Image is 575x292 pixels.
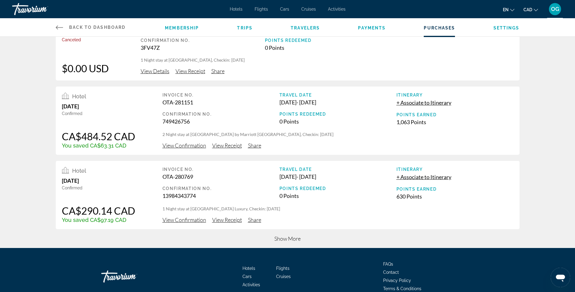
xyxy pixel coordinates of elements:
[101,267,162,286] a: Go Home
[141,38,265,43] div: Confirmation No.
[162,93,279,97] div: Invoice No.
[383,278,411,283] a: Privacy Policy
[141,68,169,74] span: View Details
[176,68,205,74] span: View Receipt
[396,93,513,97] div: Itinerary
[141,57,513,63] p: 1 Night stay at [GEOGRAPHIC_DATA], Checkin: [DATE]
[279,167,396,172] div: Travel Date
[162,131,513,138] p: 2 Night stay at [GEOGRAPHIC_DATA] by Marriott [GEOGRAPHIC_DATA], Checkin: [DATE]
[69,25,126,30] span: Back to Dashboard
[396,119,513,125] div: 1,063 Points
[72,168,86,174] span: Hotel
[62,62,113,74] div: $0.00 USD
[396,112,513,117] div: Points Earned
[383,286,421,291] a: Terms & Conditions
[162,192,279,199] div: 13984343774
[62,142,135,149] div: You saved CA$63.31 CAD
[162,112,279,117] div: Confirmation No.
[523,7,532,12] span: CAD
[162,216,206,223] span: View Confirmation
[162,206,513,212] p: 1 Night stay at [GEOGRAPHIC_DATA] Luxury, Checkin: [DATE]
[396,187,513,192] div: Points Earned
[279,192,396,199] div: 0 Points
[396,167,513,172] div: Itinerary
[242,274,252,279] a: Cars
[162,118,279,125] div: 749426756
[291,25,320,30] a: Travelers
[62,205,135,217] div: CA$290.14 CAD
[211,68,225,74] span: Share
[242,266,255,271] a: Hotels
[301,7,316,12] a: Cruises
[551,268,570,287] iframe: Button to launch messaging window
[523,5,538,14] button: Change currency
[279,112,396,117] div: Points Redeemed
[62,185,135,190] div: Confirmed
[162,173,279,180] div: OTA-280769
[276,274,291,279] a: Cruises
[162,99,279,106] div: OTA-281151
[12,1,73,17] a: Travorium
[248,142,261,149] span: Share
[265,44,389,51] div: 0 Points
[230,7,242,12] a: Hotels
[279,93,396,97] div: Travel Date
[62,103,135,110] div: [DATE]
[62,130,135,142] div: CA$484.52 CAD
[551,6,559,12] span: OG
[358,25,386,30] a: Payments
[503,5,514,14] button: Change language
[265,38,389,43] div: Points Redeemed
[248,216,261,223] span: Share
[162,142,206,149] span: View Confirmation
[212,142,242,149] span: View Receipt
[72,93,86,100] span: Hotel
[280,7,289,12] a: Cars
[62,177,135,184] div: [DATE]
[62,111,135,116] div: Confirmed
[62,37,113,42] div: Canceled
[396,99,451,106] button: + Associate to Itinerary
[547,3,563,15] button: User Menu
[242,282,260,287] a: Activities
[162,186,279,191] div: Confirmation No.
[165,25,199,30] a: Membership
[279,118,396,125] div: 0 Points
[396,193,513,200] div: 630 Points
[279,173,396,180] div: [DATE] - [DATE]
[62,217,135,223] div: You saved CA$97.19 CAD
[493,25,520,30] a: Settings
[396,173,451,181] button: + Associate to Itinerary
[328,7,346,12] a: Activities
[255,7,268,12] a: Flights
[212,216,242,223] span: View Receipt
[237,25,252,30] a: Trips
[383,270,399,275] a: Contact
[279,99,396,106] div: [DATE] - [DATE]
[274,235,301,242] span: Show More
[383,262,393,267] a: FAQs
[503,7,509,12] span: en
[56,18,126,36] a: Back to Dashboard
[276,266,289,271] a: Flights
[162,167,279,172] div: Invoice No.
[424,25,455,30] a: Purchases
